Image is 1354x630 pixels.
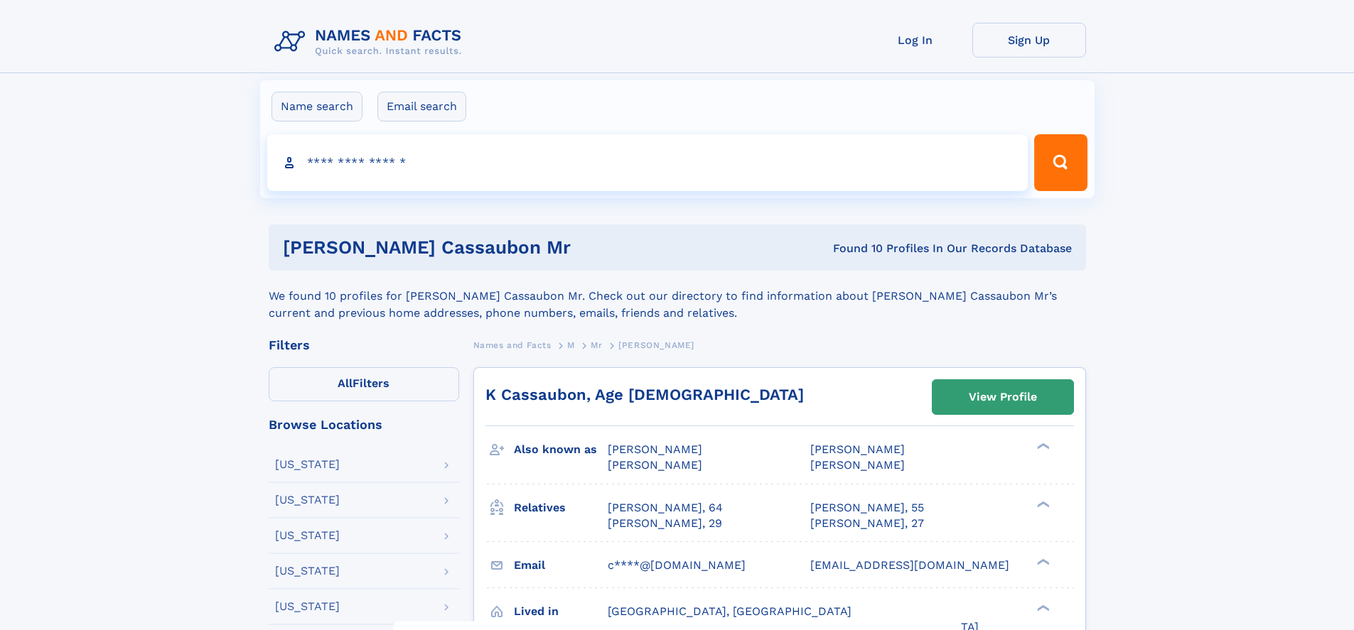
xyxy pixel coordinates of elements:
[1033,557,1051,566] div: ❯
[275,494,340,506] div: [US_STATE]
[810,442,905,456] span: [PERSON_NAME]
[514,553,608,577] h3: Email
[810,458,905,472] span: [PERSON_NAME]
[272,92,362,121] label: Name search
[972,23,1086,58] a: Sign Up
[1033,499,1051,509] div: ❯
[608,458,702,472] span: [PERSON_NAME]
[1034,134,1087,191] button: Search Button
[810,516,924,531] a: [PERSON_NAME], 27
[275,565,340,577] div: [US_STATE]
[567,340,575,350] span: M
[969,381,1037,413] div: View Profile
[283,239,702,256] h1: [PERSON_NAME] Cassaubon Mr
[591,340,602,350] span: Mr
[338,376,353,390] span: All
[702,241,1072,256] div: Found 10 Profiles In Our Records Database
[859,23,972,58] a: Log In
[514,496,608,520] h3: Relatives
[473,336,552,354] a: Names and Facts
[608,604,851,618] span: [GEOGRAPHIC_DATA], [GEOGRAPHIC_DATA]
[810,558,1009,572] span: [EMAIL_ADDRESS][DOMAIN_NAME]
[1033,442,1051,451] div: ❯
[275,530,340,541] div: [US_STATE]
[608,500,723,516] a: [PERSON_NAME], 64
[608,516,722,531] a: [PERSON_NAME], 29
[275,601,340,612] div: [US_STATE]
[514,599,608,624] h3: Lived in
[269,367,459,401] label: Filters
[275,459,340,470] div: [US_STATE]
[269,418,459,431] div: Browse Locations
[267,134,1028,191] input: search input
[485,386,804,403] a: K Cassaubon, Age [DEMOGRAPHIC_DATA]
[618,340,694,350] span: [PERSON_NAME]
[933,380,1073,414] a: View Profile
[269,339,459,352] div: Filters
[810,500,924,516] a: [PERSON_NAME], 55
[591,336,602,354] a: Mr
[514,438,608,462] h3: Also known as
[269,271,1086,322] div: We found 10 profiles for [PERSON_NAME] Cassaubon Mr. Check out our directory to find information ...
[1033,603,1051,612] div: ❯
[377,92,466,121] label: Email search
[269,23,473,61] img: Logo Names and Facts
[608,442,702,456] span: [PERSON_NAME]
[567,336,575,354] a: M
